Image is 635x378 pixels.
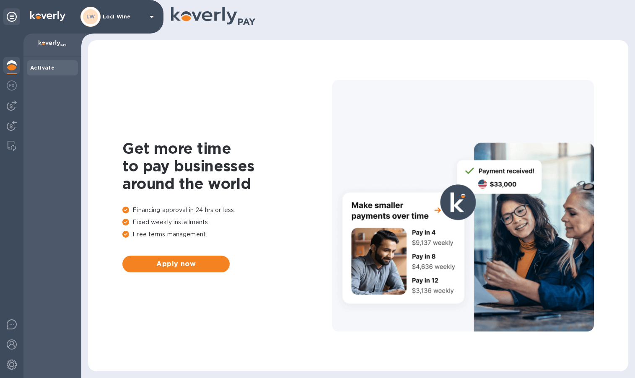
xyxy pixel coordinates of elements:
[7,80,17,91] img: Foreign exchange
[122,206,332,215] p: Financing approval in 24 hrs or less.
[86,13,95,20] b: LW
[129,259,223,269] span: Apply now
[30,65,54,71] b: Activate
[30,11,65,21] img: Logo
[122,140,332,192] h1: Get more time to pay businesses around the world
[103,14,145,20] p: Loci Wine
[122,230,332,239] p: Free terms management.
[122,218,332,227] p: Fixed weekly installments.
[3,8,20,25] div: Unpin categories
[122,256,230,272] button: Apply now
